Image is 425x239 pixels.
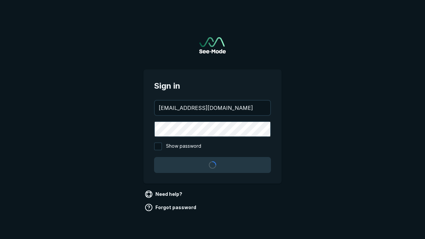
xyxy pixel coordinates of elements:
img: See-Mode Logo [199,37,226,53]
a: Need help? [143,189,185,199]
input: your@email.com [155,101,270,115]
span: Sign in [154,80,271,92]
a: Forgot password [143,202,199,213]
span: Show password [166,142,201,150]
a: Go to sign in [199,37,226,53]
